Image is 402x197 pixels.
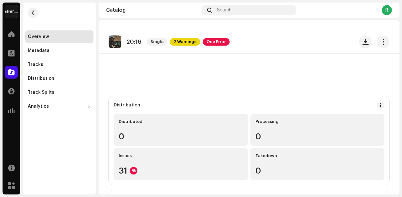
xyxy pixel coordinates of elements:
[25,44,93,57] re-m-nav-item: Metadata
[28,90,54,95] div: Track Splits
[28,34,49,39] div: Overview
[147,38,167,46] span: Single
[114,103,140,108] div: Distribution
[25,100,93,113] re-m-nav-dropdown: Analytics
[119,119,243,124] div: Distributed
[28,104,49,109] div: Analytics
[255,119,380,124] div: Processing
[203,38,230,46] span: One Error
[126,39,141,45] p: 20:16
[25,30,93,43] re-m-nav-item: Overview
[106,8,200,13] div: Catalog
[28,48,50,53] div: Metadata
[109,35,121,48] img: be92a732-ecba-4a45-b60f-acbf41dae099
[5,5,18,18] img: 408b884b-546b-4518-8448-1008f9c76b02
[25,86,93,99] re-m-nav-item: Track Splits
[382,5,392,15] div: R
[25,72,93,85] re-m-nav-item: Distribution
[28,76,54,81] div: Distribution
[25,58,93,71] re-m-nav-item: Tracks
[28,62,43,67] div: Tracks
[170,38,200,46] span: 2 Warnings
[119,153,243,158] div: Issues
[255,153,380,158] div: Takedown
[217,8,231,13] span: Search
